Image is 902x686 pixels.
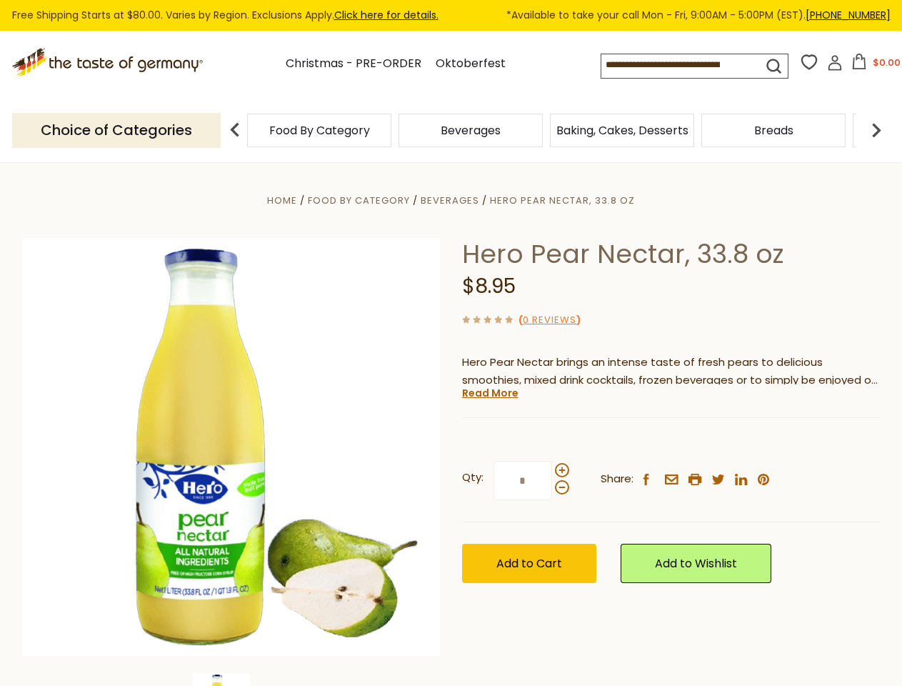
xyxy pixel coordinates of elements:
[462,354,880,389] p: Hero Pear Nectar brings an intense taste of fresh pears to delicious smoothies, mixed drink cockt...
[421,194,479,207] a: Beverages
[490,194,635,207] a: Hero Pear Nectar, 33.8 oz
[221,116,249,144] img: previous arrow
[556,125,688,136] a: Baking, Cakes, Desserts
[12,113,221,148] p: Choice of Categories
[308,194,410,207] a: Food By Category
[806,8,891,22] a: [PHONE_NUMBER]
[436,54,506,74] a: Oktoberfest
[873,56,901,69] span: $0.00
[754,125,793,136] a: Breads
[23,238,441,656] img: Hero Pear Nectar, 33.8 oz
[334,8,439,22] a: Click here for details.
[462,544,596,583] button: Add to Cart
[267,194,297,207] a: Home
[506,7,891,24] span: *Available to take your call Mon - Fri, 9:00AM - 5:00PM (EST).
[12,7,891,24] div: Free Shipping Starts at $80.00. Varies by Region. Exclusions Apply.
[496,555,562,572] span: Add to Cart
[518,313,581,327] span: ( )
[462,238,880,270] h1: Hero Pear Nectar, 33.8 oz
[523,313,576,328] a: 0 Reviews
[601,470,633,488] span: Share:
[462,386,518,400] a: Read More
[862,116,891,144] img: next arrow
[269,125,370,136] a: Food By Category
[462,272,516,300] span: $8.95
[286,54,421,74] a: Christmas - PRE-ORDER
[493,461,552,500] input: Qty:
[462,469,483,487] strong: Qty:
[441,125,501,136] a: Beverages
[621,544,771,583] a: Add to Wishlist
